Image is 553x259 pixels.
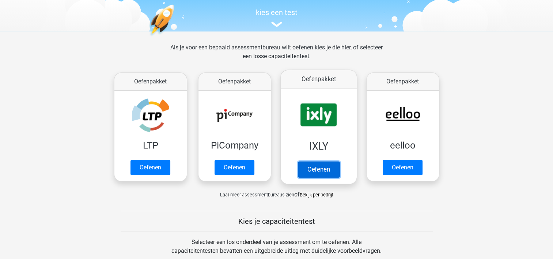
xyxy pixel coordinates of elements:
[121,217,433,226] h5: Kies je capaciteitentest
[109,8,445,27] a: kies een test
[383,160,423,175] a: Oefenen
[300,192,333,198] a: Bekijk per bedrijf
[109,8,445,17] h5: kies een test
[215,160,254,175] a: Oefenen
[164,43,389,70] div: Als je voor een bepaald assessmentbureau wilt oefenen kies je die hier, of selecteer een losse ca...
[109,184,445,199] div: of
[298,161,339,177] a: Oefenen
[220,192,294,198] span: Laat meer assessmentbureaus zien
[130,160,170,175] a: Oefenen
[271,22,282,27] img: assessment
[149,4,202,71] img: oefenen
